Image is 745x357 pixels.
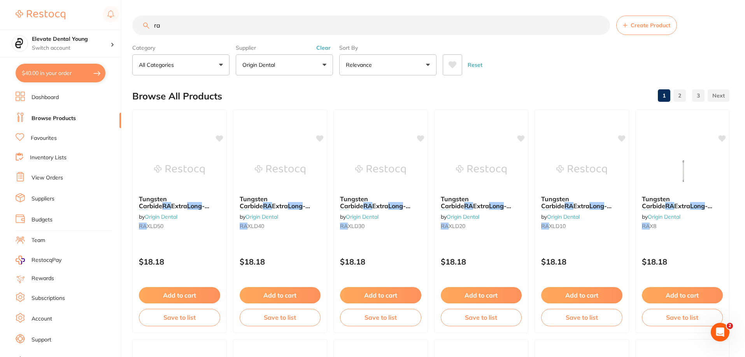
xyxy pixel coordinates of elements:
[16,256,61,265] a: RestocqPay
[651,209,659,217] span: X8
[236,54,333,75] button: Origin Dental
[340,287,421,303] button: Add to cart
[450,209,505,217] span: XLD20 (1 pc/pack)
[32,336,51,344] a: Support
[642,223,650,230] em: RA
[573,202,589,210] span: Extra
[441,209,450,217] em: RA
[236,44,333,51] label: Supplier
[162,202,171,210] em: RA
[12,36,28,51] img: Elevate Dental Young
[441,195,469,210] span: Tungsten Carbide
[32,44,110,52] p: Switch account
[240,287,321,303] button: Add to cart
[16,10,65,19] img: Restocq Logo
[245,213,278,220] a: Origin Dental
[255,150,305,189] img: Tungsten Carbide RA Extra Long - RA XLD40 (1 pc/pack)
[441,223,449,230] em: RA
[139,223,147,230] em: RA
[441,287,522,303] button: Add to cart
[604,202,612,210] span: -
[692,88,705,103] a: 3
[139,287,220,303] button: Add to cart
[372,202,388,210] span: Extra
[148,209,201,217] span: XLD50(1 pc/pack)
[642,257,723,266] p: $18.18
[240,213,278,220] span: by
[447,213,479,220] a: Origin Dental
[132,44,230,51] label: Category
[465,54,485,75] button: Reset
[145,213,177,220] a: Origin Dental
[139,309,220,326] button: Save to list
[340,223,348,230] em: RA
[249,209,303,217] span: XLD40 (1 pc/pack)
[674,202,690,210] span: Extra
[171,202,187,210] span: Extra
[339,44,436,51] label: Sort By
[657,150,708,189] img: Tungsten Carbide RA Extra Long - RA X8
[711,323,729,341] iframe: Intercom live chat
[541,257,622,266] p: $18.18
[616,16,677,35] button: Create Product
[564,202,573,210] em: RA
[240,257,321,266] p: $18.18
[449,223,465,230] span: XLD20
[473,202,489,210] span: Extra
[340,309,421,326] button: Save to list
[541,195,622,210] b: Tungsten Carbide RA Extra Long - RA XLD10 (1 pc/pack)
[32,275,54,282] a: Rewards
[705,202,712,210] span: -
[556,150,607,189] img: Tungsten Carbide RA Extra Long - RA XLD10 (1 pc/pack)
[147,223,163,230] span: XLD50
[154,150,205,189] img: Tungsten Carbide RA Extra Long - RA XLD50(1 pc/pack)
[139,209,148,217] em: RA
[340,195,421,210] b: Tungsten Carbide RA Extra Long - RA XLD30 (1 pc/pack)
[32,294,65,302] a: Subscriptions
[665,202,674,210] em: RA
[16,6,65,24] a: Restocq Logo
[541,223,549,230] em: RA
[339,54,436,75] button: Relevance
[340,257,421,266] p: $18.18
[139,257,220,266] p: $18.18
[541,309,622,326] button: Save to list
[32,216,53,224] a: Budgets
[642,195,723,210] b: Tungsten Carbide RA Extra Long - RA X8
[132,16,610,35] input: Search Products
[340,195,368,210] span: Tungsten Carbide
[240,309,321,326] button: Save to list
[263,202,272,210] em: RA
[303,202,310,210] span: -
[32,94,59,101] a: Dashboard
[658,88,670,103] a: 1
[388,202,403,210] em: Long
[202,202,209,210] span: -
[441,257,522,266] p: $18.18
[340,209,349,217] em: RA
[32,237,45,244] a: Team
[642,209,651,217] em: RA
[240,223,247,230] em: RA
[32,195,54,203] a: Suppliers
[272,202,288,210] span: Extra
[32,35,110,43] h4: Elevate Dental Young
[349,209,404,217] span: XLD30 (1 pc/pack)
[242,61,278,69] p: Origin Dental
[441,309,522,326] button: Save to list
[363,202,372,210] em: RA
[541,213,580,220] span: by
[547,213,580,220] a: Origin Dental
[642,309,723,326] button: Save to list
[16,256,25,265] img: RestocqPay
[139,61,177,69] p: All Categories
[541,209,550,217] em: RA
[456,150,507,189] img: Tungsten Carbide RA Extra Long - RA XLD20 (1 pc/pack)
[240,209,249,217] em: RA
[32,174,63,182] a: View Orders
[642,287,723,303] button: Add to cart
[247,223,264,230] span: XLD40
[541,287,622,303] button: Add to cart
[650,223,656,230] span: X8
[32,315,52,323] a: Account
